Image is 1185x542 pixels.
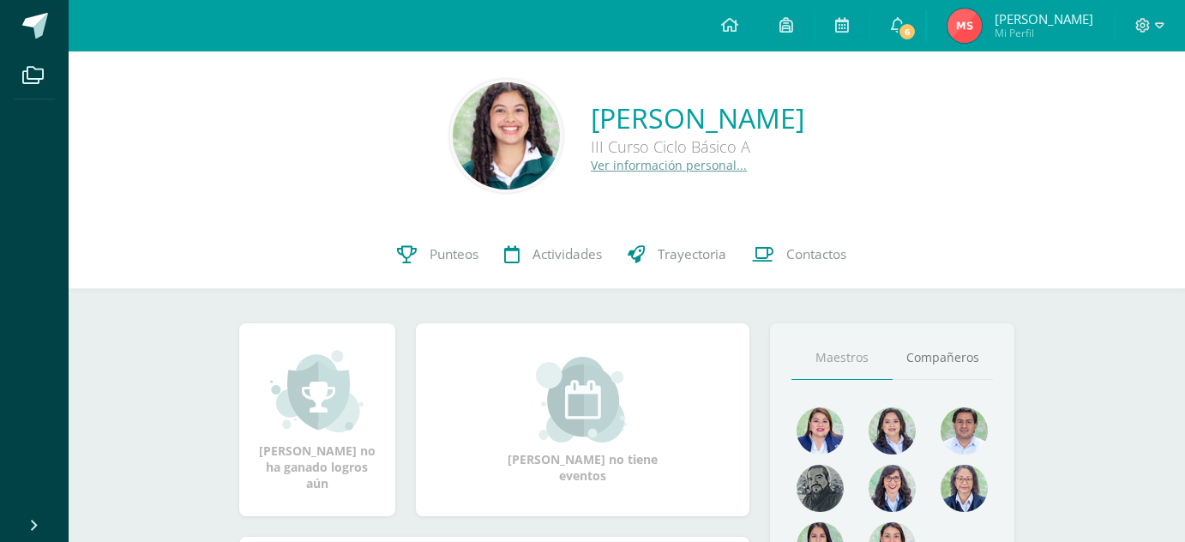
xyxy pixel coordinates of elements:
span: Contactos [786,245,846,263]
img: b1da893d1b21f2b9f45fcdf5240f8abd.png [869,465,916,512]
a: Compañeros [893,336,994,380]
span: Trayectoria [658,245,726,263]
span: Mi Perfil [995,26,1093,40]
div: [PERSON_NAME] no tiene eventos [496,357,668,484]
img: fb703a472bdb86d4ae91402b7cff009e.png [947,9,982,43]
a: Ver información personal... [591,157,747,173]
a: [PERSON_NAME] [591,99,804,136]
a: Actividades [491,220,615,289]
img: 135afc2e3c36cc19cf7f4a6ffd4441d1.png [797,407,844,455]
a: Contactos [739,220,859,289]
img: 68491b968eaf45af92dd3338bd9092c6.png [941,465,988,512]
img: event_small.png [536,357,629,443]
img: 4179e05c207095638826b52d0d6e7b97.png [797,465,844,512]
img: 93c16075707a398c360377cf3c01ecdc.png [453,82,560,190]
a: Maestros [791,336,893,380]
span: 6 [898,22,917,41]
span: [PERSON_NAME] [995,10,1093,27]
img: 1e7bfa517bf798cc96a9d855bf172288.png [941,407,988,455]
a: Trayectoria [615,220,739,289]
span: Punteos [430,245,478,263]
img: 45e5189d4be9c73150df86acb3c68ab9.png [869,407,916,455]
img: achievement_small.png [270,348,364,434]
span: Actividades [532,245,602,263]
div: III Curso Ciclo Básico A [591,136,804,157]
a: Punteos [384,220,491,289]
div: [PERSON_NAME] no ha ganado logros aún [256,348,378,491]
